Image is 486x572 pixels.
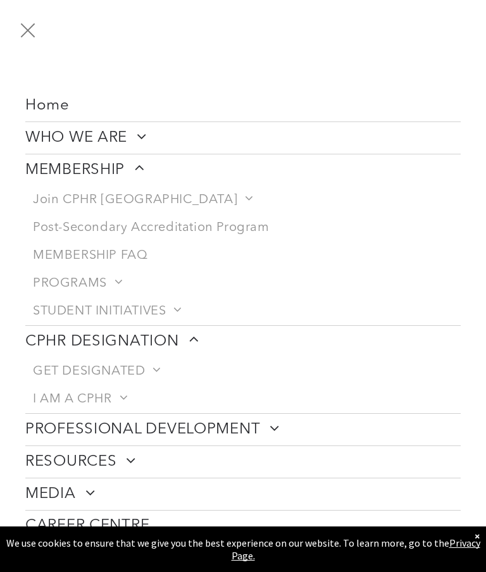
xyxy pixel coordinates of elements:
a: I AM A CPHR [25,385,461,413]
a: MEDIA [25,478,461,510]
a: Join CPHR [GEOGRAPHIC_DATA] [25,186,461,214]
button: menu [11,14,44,47]
a: PROFESSIONAL DEVELOPMENT [25,414,461,445]
span: MEMBERSHIP FAQ [33,248,147,263]
a: Post-Secondary Accreditation Program [25,214,461,242]
a: MEMBERSHIP FAQ [25,242,461,270]
a: GET DESIGNATED [25,357,461,385]
a: MEMBERSHIP [25,154,461,186]
span: Join CPHR [GEOGRAPHIC_DATA] [33,192,252,208]
span: Post-Secondary Accreditation Program [33,220,270,235]
a: RESOURCES [25,446,461,478]
div: Dismiss notification [475,530,480,542]
a: PROGRAMS [25,270,461,297]
a: Privacy Page. [232,537,480,562]
a: STUDENT INITIATIVES [25,297,461,325]
span: MEMBERSHIP [25,161,144,180]
a: Home [25,90,461,121]
span: STUDENT INITIATIVES [33,304,180,319]
span: PROGRAMS [33,276,121,291]
a: CAREER CENTRE [25,511,461,542]
span: I AM A CPHR [33,392,126,407]
span: CPHR DESIGNATION [25,332,198,351]
a: WHO WE ARE [25,122,461,154]
a: CPHR DESIGNATION [25,326,461,357]
span: GET DESIGNATED [33,364,159,379]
